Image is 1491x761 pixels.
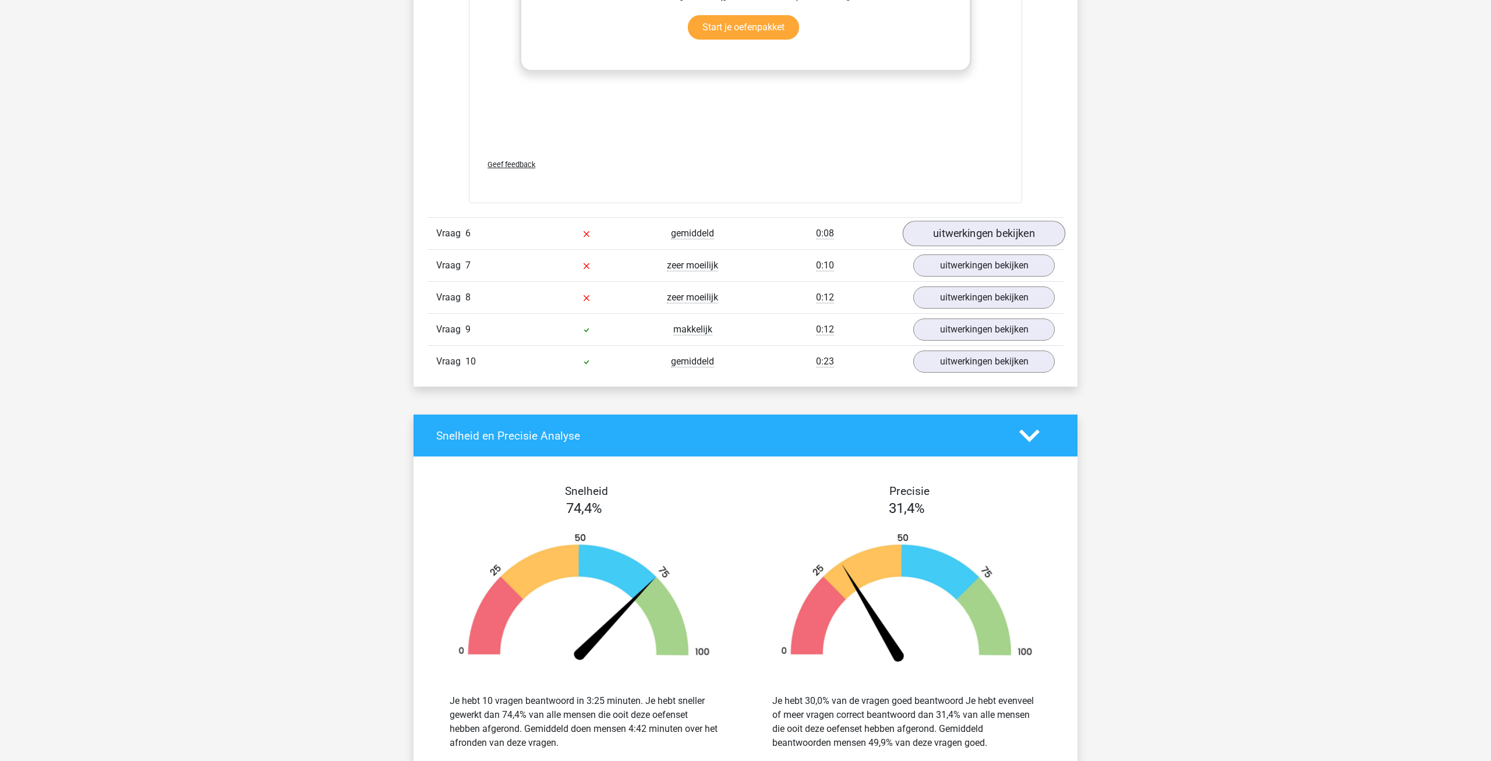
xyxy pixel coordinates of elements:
[688,15,799,40] a: Start je oefenpakket
[436,323,465,337] span: Vraag
[465,324,471,335] span: 9
[816,228,834,239] span: 0:08
[763,533,1051,666] img: 31.40eae64ddb2a.png
[816,356,834,367] span: 0:23
[671,228,714,239] span: gemiddeld
[487,160,535,169] span: Geef feedback
[913,254,1055,277] a: uitwerkingen bekijken
[913,286,1055,309] a: uitwerkingen bekijken
[436,429,1002,443] h4: Snelheid en Precisie Analyse
[903,221,1065,246] a: uitwerkingen bekijken
[436,484,737,498] h4: Snelheid
[673,324,712,335] span: makkelijk
[667,260,718,271] span: zeer moeilijk
[566,500,602,516] span: 74,4%
[671,356,714,367] span: gemiddeld
[816,292,834,303] span: 0:12
[440,533,728,666] img: 74.2161dc2803b4.png
[465,228,471,239] span: 6
[450,694,719,750] div: Je hebt 10 vragen beantwoord in 3:25 minuten. Je hebt sneller gewerkt dan 74,4% van alle mensen d...
[465,260,471,271] span: 7
[772,694,1041,750] div: Je hebt 30,0% van de vragen goed beantwoord Je hebt evenveel of meer vragen correct beantwoord da...
[465,356,476,367] span: 10
[913,318,1055,341] a: uitwerkingen bekijken
[913,351,1055,373] a: uitwerkingen bekijken
[436,291,465,305] span: Vraag
[667,292,718,303] span: zeer moeilijk
[436,259,465,272] span: Vraag
[436,226,465,240] span: Vraag
[816,324,834,335] span: 0:12
[436,355,465,369] span: Vraag
[889,500,925,516] span: 31,4%
[816,260,834,271] span: 0:10
[465,292,471,303] span: 8
[759,484,1059,498] h4: Precisie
